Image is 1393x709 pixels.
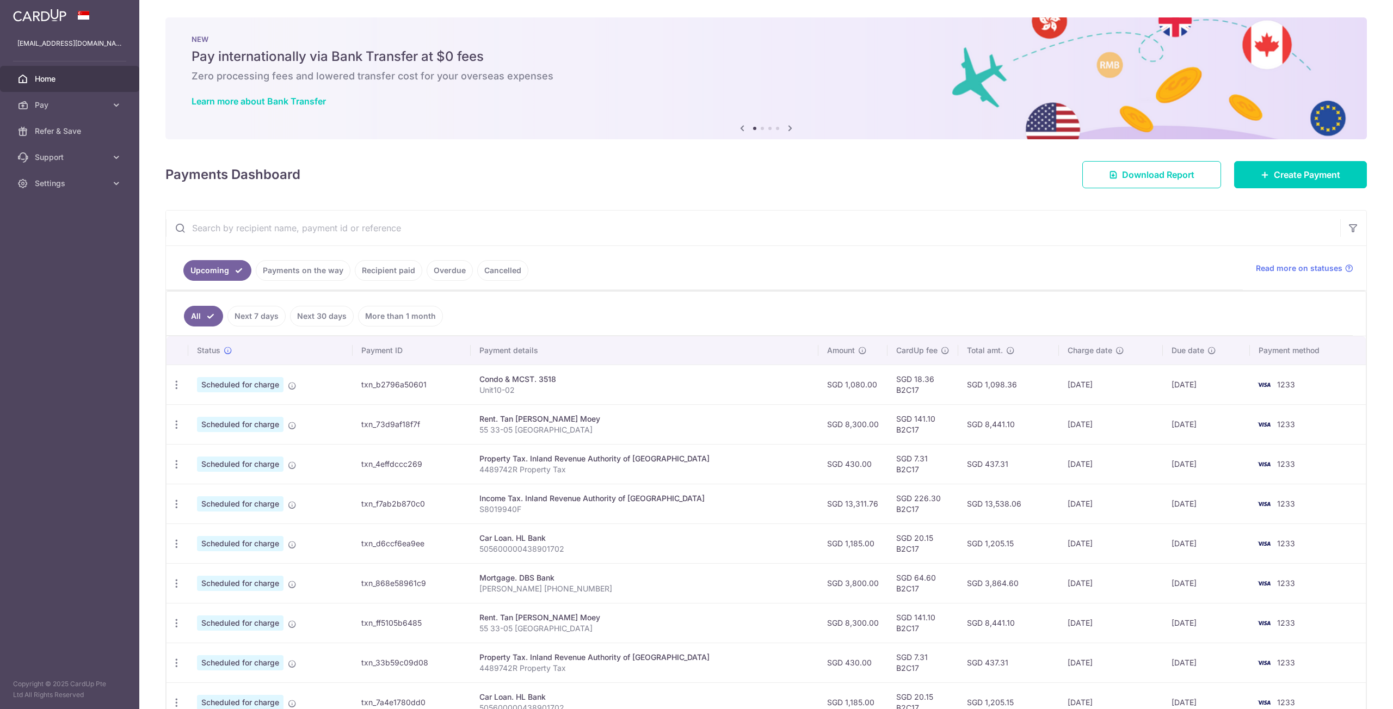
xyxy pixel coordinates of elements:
td: [DATE] [1163,603,1250,643]
p: 4489742R Property Tax [479,464,809,475]
img: Bank Card [1253,537,1275,550]
span: Download Report [1122,168,1194,181]
td: SGD 1,205.15 [958,523,1059,563]
img: Bank Card [1253,458,1275,471]
div: Car Loan. HL Bank [479,692,809,702]
td: SGD 430.00 [818,444,887,484]
p: [PERSON_NAME] [PHONE_NUMBER] [479,583,809,594]
input: Search by recipient name, payment id or reference [166,211,1340,245]
a: Upcoming [183,260,251,281]
img: Bank transfer banner [165,17,1367,139]
td: SGD 430.00 [818,643,887,682]
a: Read more on statuses [1256,263,1353,274]
td: SGD 64.60 B2C17 [887,563,958,603]
span: 1233 [1277,618,1295,627]
span: Create Payment [1274,168,1340,181]
p: [EMAIL_ADDRESS][DOMAIN_NAME] [17,38,122,49]
span: Home [35,73,107,84]
h6: Zero processing fees and lowered transfer cost for your overseas expenses [192,70,1341,83]
span: Status [197,345,220,356]
img: Bank Card [1253,418,1275,431]
td: [DATE] [1163,643,1250,682]
td: [DATE] [1059,365,1163,404]
span: Scheduled for charge [197,615,283,631]
td: SGD 8,441.10 [958,603,1059,643]
a: Recipient paid [355,260,422,281]
td: txn_868e58961c9 [353,563,471,603]
a: Payments on the way [256,260,350,281]
td: SGD 8,300.00 [818,603,887,643]
img: Bank Card [1253,656,1275,669]
img: Bank Card [1253,378,1275,391]
div: Property Tax. Inland Revenue Authority of [GEOGRAPHIC_DATA] [479,652,809,663]
p: Unit10-02 [479,385,809,396]
td: [DATE] [1059,603,1163,643]
p: 55 33-05 [GEOGRAPHIC_DATA] [479,623,809,634]
span: Due date [1172,345,1204,356]
div: Rent. Tan [PERSON_NAME] Moey [479,414,809,424]
td: SGD 20.15 B2C17 [887,523,958,563]
span: 1233 [1277,658,1295,667]
td: [DATE] [1163,484,1250,523]
td: txn_d6ccf6ea9ee [353,523,471,563]
span: Scheduled for charge [197,417,283,432]
td: SGD 226.30 B2C17 [887,484,958,523]
a: All [184,306,223,326]
p: 505600000438901702 [479,544,809,554]
td: SGD 7.31 B2C17 [887,643,958,682]
span: Amount [827,345,855,356]
img: Bank Card [1253,577,1275,590]
span: CardUp fee [896,345,938,356]
img: Bank Card [1253,497,1275,510]
img: CardUp [13,9,66,22]
div: Condo & MCST. 3518 [479,374,809,385]
a: Overdue [427,260,473,281]
td: SGD 8,300.00 [818,404,887,444]
h4: Payments Dashboard [165,165,300,184]
h5: Pay internationally via Bank Transfer at $0 fees [192,48,1341,65]
span: Total amt. [967,345,1003,356]
td: [DATE] [1163,523,1250,563]
td: SGD 8,441.10 [958,404,1059,444]
td: txn_4effdccc269 [353,444,471,484]
p: 4489742R Property Tax [479,663,809,674]
p: 55 33-05 [GEOGRAPHIC_DATA] [479,424,809,435]
span: Pay [35,100,107,110]
span: Scheduled for charge [197,377,283,392]
span: 1233 [1277,499,1295,508]
span: 1233 [1277,459,1295,468]
th: Payment ID [353,336,471,365]
span: Scheduled for charge [197,576,283,591]
td: [DATE] [1163,404,1250,444]
td: SGD 18.36 B2C17 [887,365,958,404]
td: SGD 141.10 B2C17 [887,603,958,643]
td: txn_73d9af18f7f [353,404,471,444]
a: Create Payment [1234,161,1367,188]
div: Income Tax. Inland Revenue Authority of [GEOGRAPHIC_DATA] [479,493,809,504]
p: NEW [192,35,1341,44]
td: txn_33b59c09d08 [353,643,471,682]
div: Mortgage. DBS Bank [479,572,809,583]
th: Payment method [1250,336,1366,365]
span: Scheduled for charge [197,536,283,551]
span: 1233 [1277,420,1295,429]
td: SGD 141.10 B2C17 [887,404,958,444]
td: [DATE] [1059,404,1163,444]
td: SGD 437.31 [958,444,1059,484]
td: [DATE] [1163,365,1250,404]
span: Settings [35,178,107,189]
td: txn_f7ab2b870c0 [353,484,471,523]
span: Scheduled for charge [197,496,283,511]
td: SGD 7.31 B2C17 [887,444,958,484]
td: SGD 13,538.06 [958,484,1059,523]
td: [DATE] [1059,523,1163,563]
td: SGD 1,098.36 [958,365,1059,404]
td: SGD 437.31 [958,643,1059,682]
img: Bank Card [1253,696,1275,709]
div: Car Loan. HL Bank [479,533,809,544]
td: [DATE] [1059,484,1163,523]
td: txn_ff5105b6485 [353,603,471,643]
img: Bank Card [1253,616,1275,630]
span: 1233 [1277,698,1295,707]
th: Payment details [471,336,818,365]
